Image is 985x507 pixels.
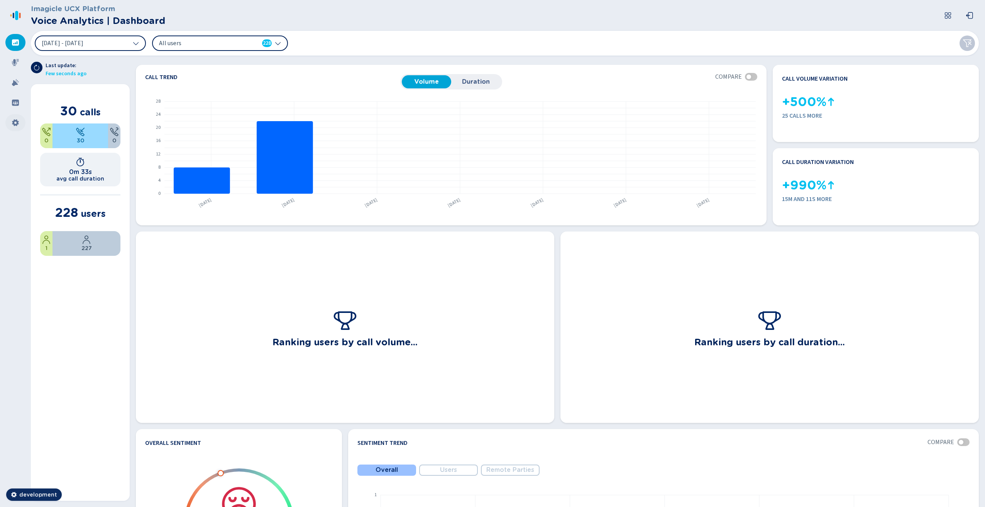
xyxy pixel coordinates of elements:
div: Alarms [5,74,25,91]
svg: chevron-down [133,40,139,46]
svg: box-arrow-left [966,12,973,19]
button: Remote Parties [481,465,540,476]
span: 228 [55,205,78,220]
span: 227 [81,244,92,252]
text: 1 [374,492,377,498]
h4: Call trend [145,74,400,80]
span: Remote Parties [486,466,534,473]
span: 0 [112,137,116,145]
button: Overall [357,465,416,476]
svg: kpi-up [826,181,836,190]
text: [DATE] [447,197,462,209]
span: development [19,491,57,499]
div: Settings [5,114,25,131]
button: development [6,488,62,501]
span: 1 [46,244,47,252]
h3: Ranking users by call duration... [694,333,845,349]
h4: Overall Sentiment [145,438,201,448]
svg: mic-fill [12,59,19,66]
span: [DATE] - [DATE] [42,40,83,46]
button: Clear filters [960,35,975,51]
svg: unknown-call [110,127,119,137]
h1: 0m 33s [69,168,92,176]
span: +990% [782,176,826,194]
text: 12 [156,151,161,158]
div: 0% [108,123,120,148]
h3: Ranking users by call volume... [272,333,418,349]
text: [DATE] [696,197,711,209]
span: calls [80,106,101,118]
span: +500% [782,93,826,111]
text: [DATE] [613,197,628,209]
h2: avg call duration [56,176,104,182]
svg: user-profile [42,235,51,244]
div: Groups [5,94,25,111]
text: 20 [156,125,161,131]
span: Overall [376,466,398,473]
svg: kpi-up [826,97,836,106]
h4: Call volume variation [782,74,848,83]
span: Duration [454,78,498,85]
button: [DATE] - [DATE] [35,35,146,51]
svg: dashboard-filled [12,39,19,46]
text: [DATE] [530,197,545,209]
svg: user-profile [82,235,91,244]
span: 30 [60,103,77,118]
svg: chevron-down [275,40,281,46]
svg: groups-filled [12,99,19,106]
span: Few seconds ago [46,70,86,78]
span: 0 [44,137,48,145]
span: Last update: [46,62,86,70]
span: 30 [77,137,84,145]
h3: Imagicle UCX Platform [31,3,165,14]
text: 8 [158,164,161,171]
div: 0% [40,123,52,148]
text: 4 [158,177,161,184]
button: Volume [402,75,451,88]
span: Compare [927,438,954,447]
div: 0.44% [40,231,52,256]
text: 28 [156,98,161,105]
span: All users [159,39,248,47]
div: 100% [52,123,108,148]
span: Compare [715,72,742,81]
div: Recordings [5,54,25,71]
div: 99.56% [52,231,120,256]
h4: Sentiment Trend [357,438,408,448]
svg: telephone-outbound [42,127,51,137]
button: Duration [451,75,501,88]
svg: telephone-inbound [76,127,85,137]
text: [DATE] [198,197,213,209]
span: users [81,208,106,219]
text: 16 [156,138,161,144]
text: [DATE] [281,197,296,209]
span: 25 calls more [782,111,970,120]
svg: arrow-clockwise [34,64,40,71]
text: 24 [156,112,161,118]
text: 0 [158,191,161,197]
svg: timer [76,157,85,167]
button: Users [419,465,478,476]
div: Dashboard [5,34,25,51]
span: Users [440,466,457,473]
span: Volume [405,78,448,85]
span: 15m and 11s more [782,194,970,204]
text: [DATE] [364,197,379,209]
svg: alarm-filled [12,79,19,86]
h4: Call duration variation [782,157,854,167]
h2: Voice Analytics | Dashboard [31,14,165,28]
span: 228 [263,39,271,47]
svg: funnel-disabled [963,39,972,48]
